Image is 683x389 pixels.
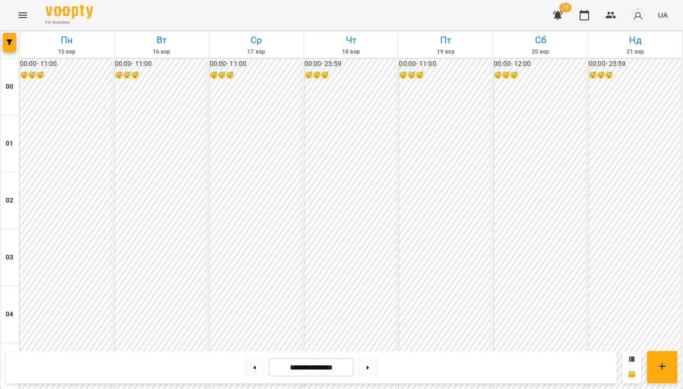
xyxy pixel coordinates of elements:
h6: 16 вер [116,47,207,56]
h6: 00 [6,82,13,92]
img: Voopty Logo [46,5,93,19]
h6: Нд [590,33,681,47]
h6: 00:00 - 11:00 [20,59,112,69]
h6: 😴😴😴 [494,70,586,81]
img: avatar_s.png [631,9,645,22]
h6: 00:00 - 11:00 [115,59,207,69]
h6: Ср [211,33,302,47]
h6: 03 [6,252,13,263]
h6: 😴😴😴 [399,70,491,81]
h6: 02 [6,195,13,206]
span: 19 [559,3,572,12]
h6: 21 вер [590,47,681,56]
h6: 00:00 - 12:00 [494,59,586,69]
h6: 17 вер [211,47,302,56]
span: UA [658,10,668,20]
h6: 18 вер [305,47,397,56]
h6: 😴😴😴 [20,70,112,81]
h6: Чт [305,33,397,47]
button: UA [654,6,672,24]
h6: 00:00 - 23:59 [305,59,397,69]
h6: 😴😴😴 [210,70,302,81]
h6: Сб [495,33,586,47]
h6: 01 [6,139,13,149]
h6: 00:00 - 11:00 [399,59,491,69]
button: Menu [11,4,34,27]
span: For Business [46,19,93,26]
h6: 😴😴😴 [115,70,207,81]
h6: Вт [116,33,207,47]
h6: 20 вер [495,47,586,56]
h6: 19 вер [400,47,491,56]
h6: 00:00 - 11:00 [210,59,302,69]
h6: 15 вер [21,47,112,56]
h6: 😴😴😴 [589,70,681,81]
h6: Пт [400,33,491,47]
h6: 04 [6,309,13,320]
h6: 00:00 - 23:59 [589,59,681,69]
h6: Пн [21,33,112,47]
h6: 😴😴😴 [305,70,397,81]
